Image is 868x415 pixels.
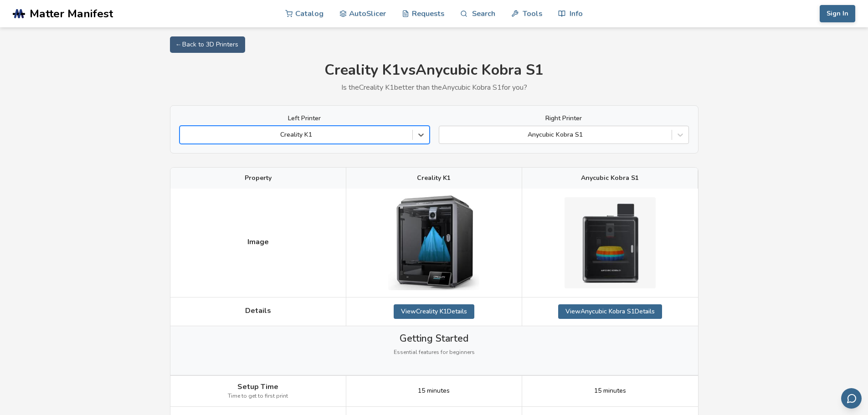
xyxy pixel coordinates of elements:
span: Time to get to first print [228,393,288,400]
label: Left Printer [180,115,430,122]
span: Image [247,238,269,246]
span: Setup Time [237,383,278,391]
span: Matter Manifest [30,7,113,20]
p: Is the Creality K1 better than the Anycubic Kobra S1 for you? [170,83,699,92]
img: Creality K1 [388,195,479,290]
button: Sign In [820,5,855,22]
span: Anycubic Kobra S1 [581,174,639,182]
span: Essential features for beginners [394,349,475,356]
span: Details [245,307,271,315]
button: Send feedback via email [841,388,862,409]
span: 15 minutes [418,387,450,395]
span: Property [245,174,272,182]
a: ← Back to 3D Printers [170,36,245,53]
label: Right Printer [439,115,689,122]
h1: Creality K1 vs Anycubic Kobra S1 [170,62,699,79]
span: 15 minutes [594,387,626,395]
input: Anycubic Kobra S1 [444,131,446,138]
img: Anycubic Kobra S1 [565,197,656,288]
a: ViewAnycubic Kobra S1Details [558,304,662,319]
a: ViewCreality K1Details [394,304,474,319]
span: Getting Started [400,333,468,344]
span: Creality K1 [417,174,451,182]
